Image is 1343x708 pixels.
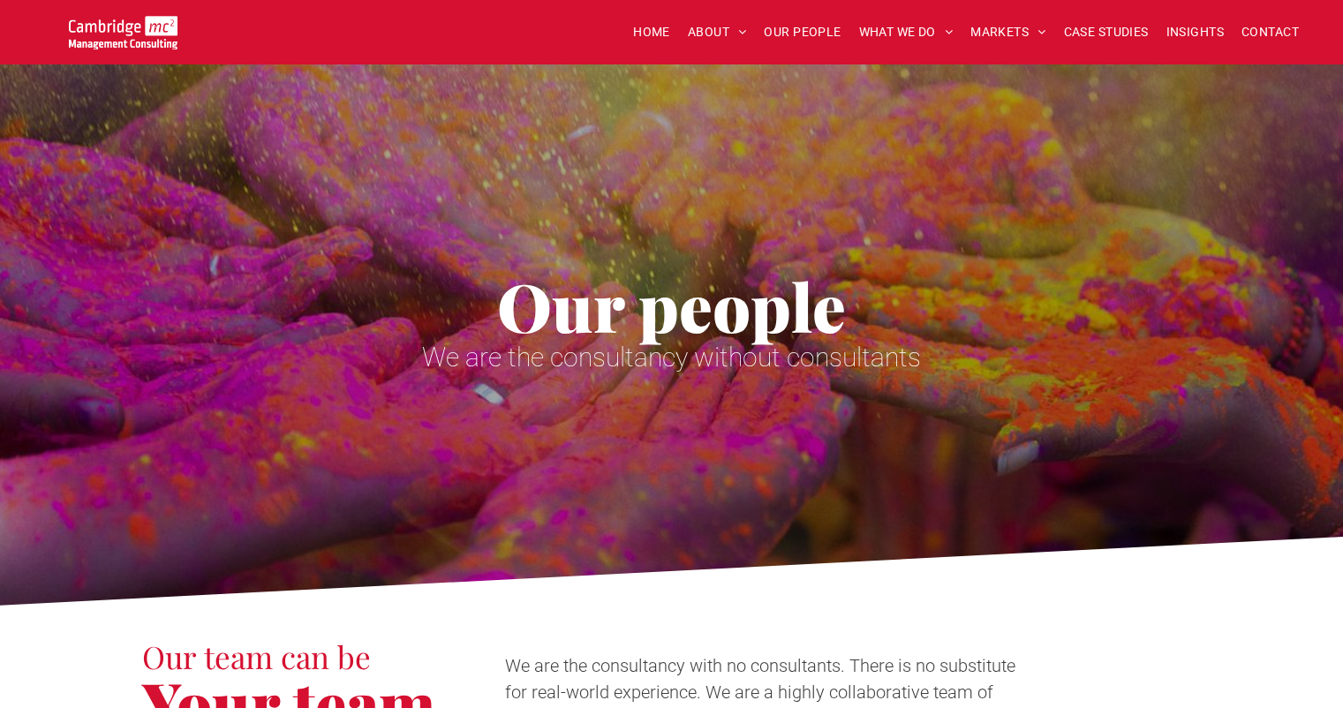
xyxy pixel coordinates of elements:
[1055,19,1158,46] a: CASE STUDIES
[422,342,921,373] span: We are the consultancy without consultants
[497,261,846,350] span: Our people
[69,19,177,37] a: Your Business Transformed | Cambridge Management Consulting
[69,16,177,49] img: Go to Homepage
[962,19,1054,46] a: MARKETS
[850,19,962,46] a: WHAT WE DO
[1233,19,1308,46] a: CONTACT
[755,19,849,46] a: OUR PEOPLE
[624,19,679,46] a: HOME
[679,19,756,46] a: ABOUT
[142,636,371,677] span: Our team can be
[1158,19,1233,46] a: INSIGHTS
